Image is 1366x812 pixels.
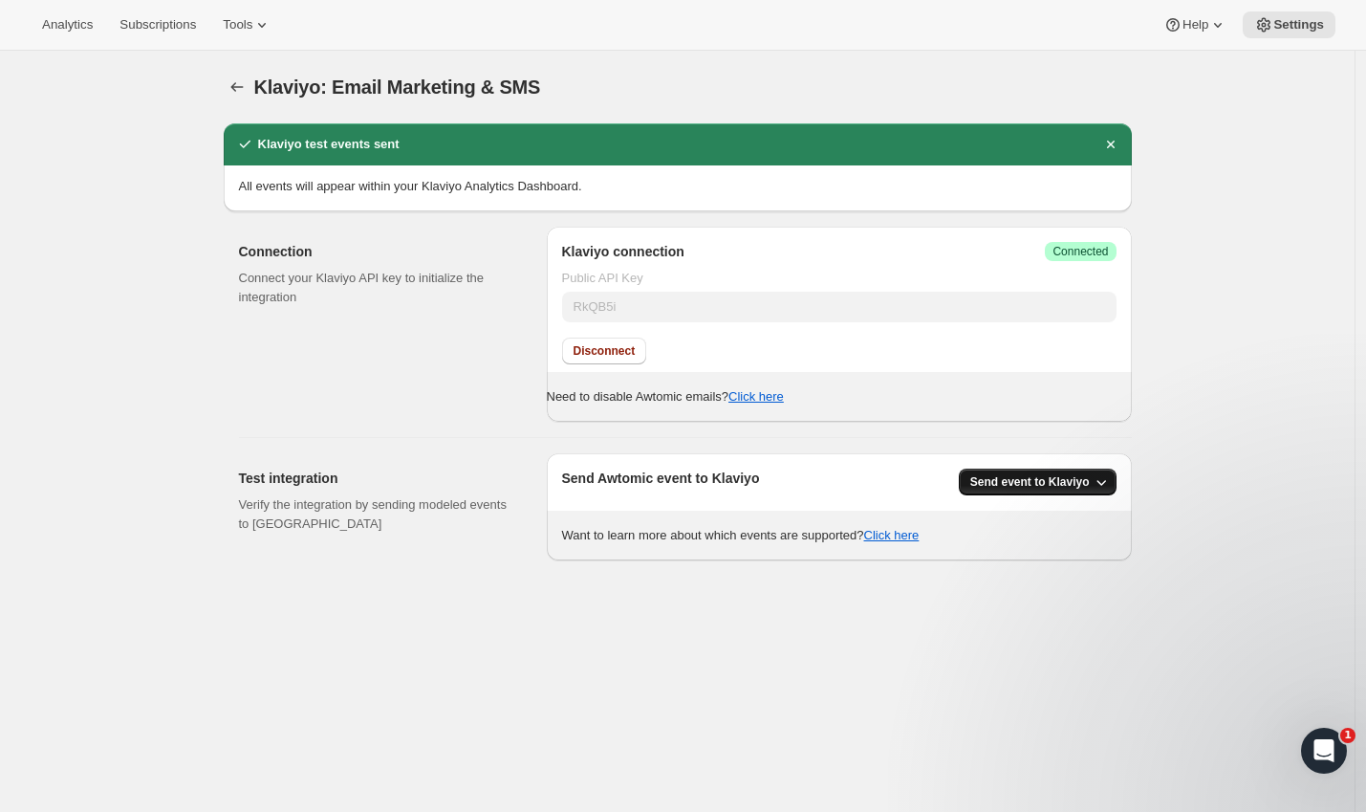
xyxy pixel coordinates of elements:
button: Settings [1243,11,1335,38]
button: Help [1152,11,1239,38]
span: Send event to Klaviyo [970,474,1090,490]
button: Dismiss notification [1097,131,1124,158]
button: Subscriptions [108,11,207,38]
p: Verify the integration by sending modeled events to [GEOGRAPHIC_DATA] [239,495,516,534]
span: Klaviyo: Email Marketing & SMS [254,77,541,98]
p: Connect your Klaviyo API key to initialize the integration [239,269,516,307]
p: Want to learn more about which events are supported? [562,526,1117,545]
span: Help [1182,17,1208,33]
p: Need to disable Awtomic emails? [547,387,1132,406]
h2: Test integration [239,469,516,488]
span: Subscriptions [119,17,196,33]
span: All events will appear within your Klaviyo Analytics Dashboard. [239,179,582,193]
span: Analytics [42,17,93,33]
span: Disconnect [574,343,636,359]
iframe: Intercom live chat [1301,728,1347,774]
button: Click here [728,389,784,404]
span: Tools [223,17,252,33]
button: Analytics [31,11,104,38]
h2: Klaviyo connection [562,242,684,261]
span: 1 [1340,728,1355,743]
button: Send event to Klaviyo [959,469,1117,495]
h2: Klaviyo test events sent [258,135,400,154]
button: Disconnect [562,338,647,364]
span: Settings [1273,17,1324,33]
button: Tools [211,11,283,38]
span: Connected [1052,244,1108,259]
button: Click here [864,528,920,542]
h2: Connection [239,242,516,261]
span: Public API Key [562,271,643,285]
h2: Send Awtomic event to Klaviyo [562,469,760,495]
